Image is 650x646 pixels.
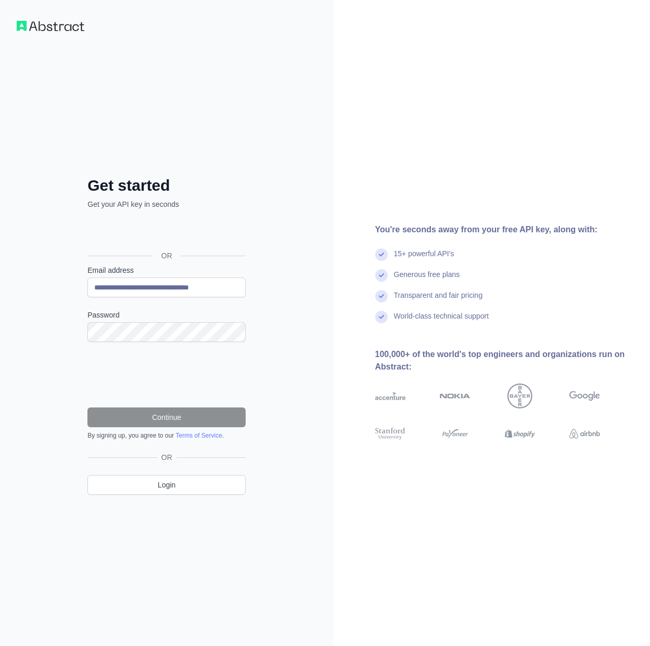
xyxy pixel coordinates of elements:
img: Workflow [17,21,84,31]
img: stanford university [375,426,406,441]
p: Get your API key in seconds [87,199,246,209]
div: World-class technical support [394,311,489,332]
div: You're seconds away from your free API key, along with: [375,223,634,236]
div: 100,000+ of the world's top engineers and organizations run on Abstract: [375,348,634,373]
button: Continue [87,407,246,427]
span: OR [157,452,176,463]
img: google [569,384,600,408]
iframe: Knop Inloggen met Google [82,221,249,244]
img: shopify [505,426,536,441]
label: Password [87,310,246,320]
img: check mark [375,248,388,261]
div: 15+ powerful API's [394,248,454,269]
img: bayer [507,384,532,408]
img: nokia [440,384,470,408]
div: Generous free plans [394,269,460,290]
img: payoneer [440,426,470,441]
h2: Get started [87,176,246,195]
a: Terms of Service [175,432,222,439]
iframe: reCAPTCHA [87,354,246,395]
div: Transparent and fair pricing [394,290,483,311]
a: Login [87,475,246,495]
img: airbnb [569,426,600,441]
label: Email address [87,265,246,275]
img: check mark [375,290,388,302]
img: check mark [375,311,388,323]
img: accenture [375,384,406,408]
div: By signing up, you agree to our . [87,431,246,440]
img: check mark [375,269,388,282]
span: OR [153,251,181,261]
